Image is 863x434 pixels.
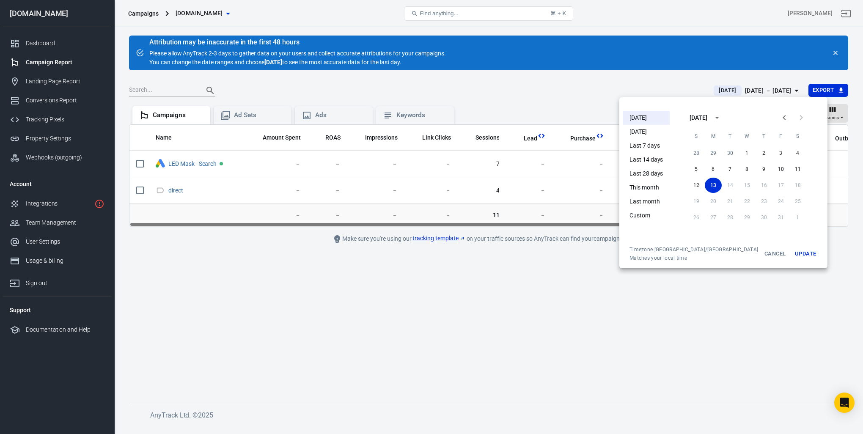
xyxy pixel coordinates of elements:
button: 10 [772,162,789,177]
button: Cancel [761,246,789,261]
div: Open Intercom Messenger [834,393,855,413]
span: Thursday [756,128,772,145]
li: This month [623,181,670,195]
span: Matches your local time [629,255,758,261]
div: [DATE] [690,113,707,122]
button: 11 [789,162,806,177]
button: calendar view is open, switch to year view [710,110,724,125]
button: 9 [756,162,772,177]
span: Wednesday [739,128,755,145]
span: Sunday [689,128,704,145]
button: Update [792,246,819,261]
button: 3 [772,146,789,161]
button: 6 [705,162,722,177]
li: Last 14 days [623,153,670,167]
button: 4 [789,146,806,161]
span: Saturday [790,128,805,145]
button: 2 [756,146,772,161]
span: Monday [706,128,721,145]
li: Custom [623,209,670,222]
button: 28 [688,146,705,161]
button: 29 [705,146,722,161]
li: Last month [623,195,670,209]
span: Friday [773,128,789,145]
button: 12 [688,178,705,193]
button: 30 [722,146,739,161]
div: Timezone: [GEOGRAPHIC_DATA]/[GEOGRAPHIC_DATA] [629,246,758,253]
button: Previous month [776,109,793,126]
button: 8 [739,162,756,177]
button: 5 [688,162,705,177]
button: 13 [705,178,722,193]
li: Last 7 days [623,139,670,153]
button: 1 [739,146,756,161]
span: Tuesday [723,128,738,145]
button: 7 [722,162,739,177]
li: Last 28 days [623,167,670,181]
li: [DATE] [623,111,670,125]
li: [DATE] [623,125,670,139]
